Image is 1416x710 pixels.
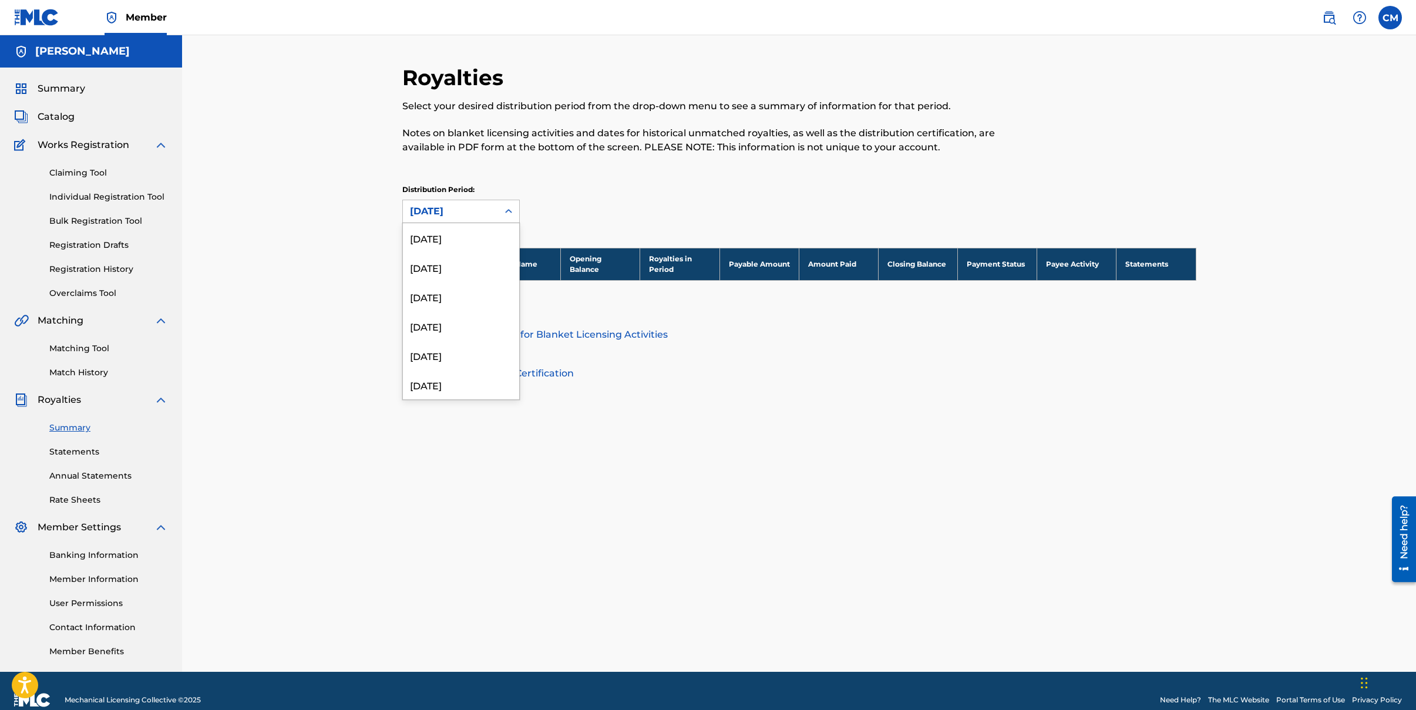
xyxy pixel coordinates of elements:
[49,621,168,634] a: Contact Information
[402,184,520,195] p: Distribution Period:
[1361,665,1368,701] div: Drag
[799,248,878,280] th: Amount Paid
[561,248,640,280] th: Opening Balance
[49,239,168,251] a: Registration Drafts
[1208,695,1269,705] a: The MLC Website
[957,248,1037,280] th: Payment Status
[14,138,29,152] img: Works Registration
[49,494,168,506] a: Rate Sheets
[1037,248,1116,280] th: Payee Activity
[14,110,75,124] a: CatalogCatalog
[403,223,519,253] div: [DATE]
[402,321,1196,349] a: Distribution Notes for Blanket Licensing Activities
[49,263,168,275] a: Registration History
[14,110,28,124] img: Catalog
[38,138,129,152] span: Works Registration
[154,138,168,152] img: expand
[65,695,201,705] span: Mechanical Licensing Collective © 2025
[403,282,519,311] div: [DATE]
[403,311,519,341] div: [DATE]
[14,693,51,707] img: logo
[38,393,81,407] span: Royalties
[402,126,1014,154] p: Notes on blanket licensing activities and dates for historical unmatched royalties, as well as th...
[38,110,75,124] span: Catalog
[49,215,168,227] a: Bulk Registration Tool
[49,191,168,203] a: Individual Registration Tool
[14,82,85,96] a: SummarySummary
[403,370,519,399] div: [DATE]
[49,422,168,434] a: Summary
[38,314,83,328] span: Matching
[14,82,28,96] img: Summary
[402,359,1196,388] a: View Distribution Certification
[1348,6,1371,29] div: Help
[49,167,168,179] a: Claiming Tool
[14,520,28,534] img: Member Settings
[49,597,168,610] a: User Permissions
[35,45,130,58] h5: Chase Moore
[49,573,168,586] a: Member Information
[105,11,119,25] img: Top Rightsholder
[154,520,168,534] img: expand
[1383,492,1416,587] iframe: Resource Center
[878,248,957,280] th: Closing Balance
[410,204,491,218] div: [DATE]
[154,314,168,328] img: expand
[1116,248,1196,280] th: Statements
[49,549,168,561] a: Banking Information
[126,11,167,24] span: Member
[403,253,519,282] div: [DATE]
[403,341,519,370] div: [DATE]
[49,446,168,458] a: Statements
[1352,695,1402,705] a: Privacy Policy
[1357,654,1416,710] iframe: Chat Widget
[14,393,28,407] img: Royalties
[49,366,168,379] a: Match History
[719,248,799,280] th: Payable Amount
[154,393,168,407] img: expand
[38,82,85,96] span: Summary
[49,342,168,355] a: Matching Tool
[49,287,168,300] a: Overclaims Tool
[38,520,121,534] span: Member Settings
[1353,11,1367,25] img: help
[482,248,561,280] th: Payee Name
[49,645,168,658] a: Member Benefits
[1322,11,1336,25] img: search
[1378,6,1402,29] div: User Menu
[14,9,59,26] img: MLC Logo
[14,314,29,328] img: Matching
[640,248,719,280] th: Royalties in Period
[14,45,28,59] img: Accounts
[49,470,168,482] a: Annual Statements
[402,99,1014,113] p: Select your desired distribution period from the drop-down menu to see a summary of information f...
[1160,695,1201,705] a: Need Help?
[1276,695,1345,705] a: Portal Terms of Use
[1317,6,1341,29] a: Public Search
[402,65,509,91] h2: Royalties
